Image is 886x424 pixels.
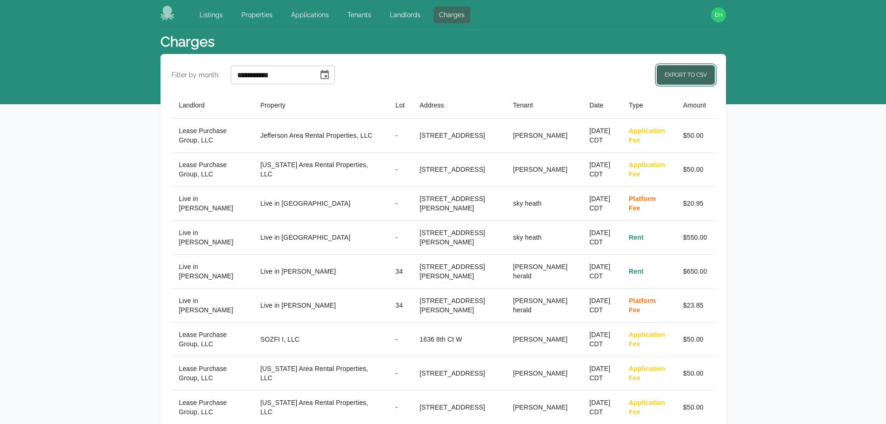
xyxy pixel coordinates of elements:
th: [STREET_ADDRESS][PERSON_NAME] [412,187,506,221]
th: [STREET_ADDRESS] [412,119,506,153]
th: - [388,221,412,255]
th: - [388,357,412,390]
th: [DATE] CDT [582,323,621,357]
th: 34 [388,289,412,323]
th: Live in [GEOGRAPHIC_DATA] [253,221,388,255]
th: Property [253,92,388,119]
th: [PERSON_NAME] [506,323,582,357]
th: Live in [PERSON_NAME] [253,289,388,323]
a: Tenants [342,7,377,23]
th: [STREET_ADDRESS] [412,357,506,390]
th: Live in [GEOGRAPHIC_DATA] [253,187,388,221]
a: Charges [433,7,470,23]
th: [STREET_ADDRESS][PERSON_NAME] [412,221,506,255]
th: [DATE] CDT [582,255,621,289]
th: Type [621,92,676,119]
th: Lease Purchase Group, LLC [172,119,253,153]
th: SOZFI I, LLC [253,323,388,357]
th: [PERSON_NAME] [506,153,582,187]
th: Live in [PERSON_NAME] [172,221,253,255]
th: [PERSON_NAME] [506,119,582,153]
span: Platform Fee [629,195,656,212]
th: [PERSON_NAME] [506,357,582,390]
th: [US_STATE] Area Rental Properties, LLC [253,357,388,390]
th: Live in [PERSON_NAME] [172,289,253,323]
th: [DATE] CDT [582,153,621,187]
th: [DATE] CDT [582,221,621,255]
th: [STREET_ADDRESS][PERSON_NAME] [412,255,506,289]
th: Amount [676,92,715,119]
th: [STREET_ADDRESS] [412,153,506,187]
td: $50.00 [676,323,715,357]
td: $50.00 [676,153,715,187]
th: [PERSON_NAME] herald [506,255,582,289]
a: Properties [236,7,278,23]
th: Lease Purchase Group, LLC [172,323,253,357]
button: Choose date, selected date is Aug 1, 2025 [315,66,334,84]
th: [STREET_ADDRESS][PERSON_NAME] [412,289,506,323]
span: Rent [629,268,644,275]
th: sky heath [506,221,582,255]
th: Lot [388,92,412,119]
th: [DATE] CDT [582,357,621,390]
a: Listings [194,7,228,23]
td: $20.95 [676,187,715,221]
th: sky heath [506,187,582,221]
th: Lease Purchase Group, LLC [172,357,253,390]
th: [DATE] CDT [582,289,621,323]
span: Application Fee [629,127,665,144]
th: - [388,119,412,153]
td: $650.00 [676,255,715,289]
span: Platform Fee [629,297,656,314]
th: Lease Purchase Group, LLC [172,153,253,187]
th: Landlord [172,92,253,119]
span: Application Fee [629,365,665,382]
th: Jefferson Area Rental Properties, LLC [253,119,388,153]
label: Filter by month: [172,70,220,80]
th: - [388,187,412,221]
th: Date [582,92,621,119]
th: [DATE] CDT [582,119,621,153]
a: Landlords [384,7,426,23]
a: Applications [286,7,334,23]
th: - [388,153,412,187]
th: 34 [388,255,412,289]
td: $23.85 [676,289,715,323]
th: Tenant [506,92,582,119]
span: Application Fee [629,331,665,348]
th: [US_STATE] Area Rental Properties, LLC [253,153,388,187]
span: Rent [629,234,644,241]
th: [DATE] CDT [582,187,621,221]
th: Live in [PERSON_NAME] [172,255,253,289]
span: Application Fee [629,399,665,416]
th: 1636 8th Ct W [412,323,506,357]
a: Export to CSV [657,65,715,85]
td: $50.00 [676,357,715,390]
th: Live in [PERSON_NAME] [253,255,388,289]
th: Address [412,92,506,119]
td: $550.00 [676,221,715,255]
th: Live in [PERSON_NAME] [172,187,253,221]
td: $50.00 [676,119,715,153]
h1: Charges [160,34,214,50]
th: [PERSON_NAME] herald [506,289,582,323]
span: Application Fee [629,161,665,178]
th: - [388,323,412,357]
